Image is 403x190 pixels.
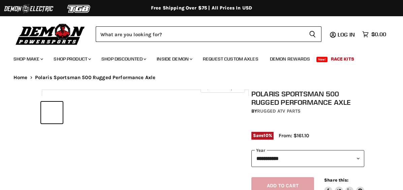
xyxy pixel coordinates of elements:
[3,2,54,15] img: Demon Electric Logo 2
[8,52,47,66] a: Shop Make
[8,49,384,66] ul: Main menu
[41,102,63,123] button: Polaris Sportsman 500 Rugged Performance Axle thumbnail
[204,85,241,90] span: Click to expand
[265,52,315,66] a: Demon Rewards
[135,102,157,123] button: Polaris Sportsman 500 Rugged Performance Axle thumbnail
[152,52,196,66] a: Inside Demon
[49,52,95,66] a: Shop Product
[96,26,321,42] form: Product
[96,52,150,66] a: Shop Discounted
[338,31,355,38] span: Log in
[257,108,301,114] a: Rugged ATV Parts
[251,132,274,139] span: Save %
[335,31,359,38] a: Log in
[96,26,304,42] input: Search
[251,90,364,106] h1: Polaris Sportsman 500 Rugged Performance Axle
[112,102,133,123] button: Polaris Sportsman 500 Rugged Performance Axle thumbnail
[159,102,181,123] button: Polaris Sportsman 500 Rugged Performance Axle thumbnail
[54,2,104,15] img: TGB Logo 2
[263,133,268,138] span: 10
[359,29,390,39] a: $0.00
[13,75,28,80] a: Home
[198,52,263,66] a: Request Custom Axles
[371,31,386,38] span: $0.00
[251,150,364,167] select: year
[326,52,359,66] a: Race Kits
[316,57,328,62] span: New!
[35,75,156,80] span: Polaris Sportsman 500 Rugged Performance Axle
[13,22,87,46] img: Demon Powersports
[304,26,321,42] button: Search
[88,102,110,123] button: Polaris Sportsman 500 Rugged Performance Axle thumbnail
[279,133,309,139] span: From: $161.10
[251,108,364,115] div: by
[65,102,86,123] button: Polaris Sportsman 500 Rugged Performance Axle thumbnail
[324,177,348,183] span: Share this:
